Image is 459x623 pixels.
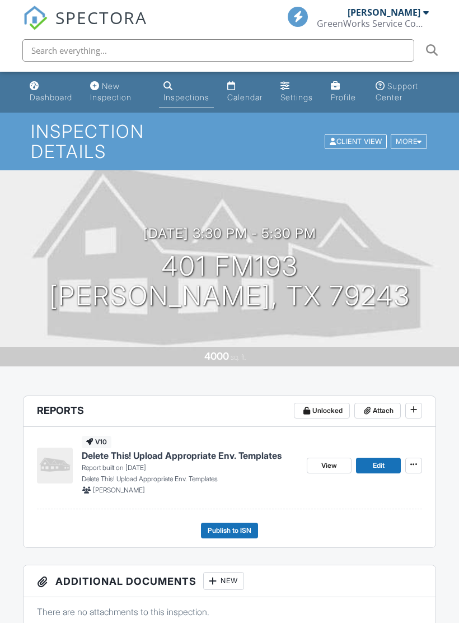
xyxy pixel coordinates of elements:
div: More [391,134,427,149]
a: Client View [324,137,390,145]
a: Profile [326,76,362,108]
div: New [203,572,244,590]
a: Dashboard [25,76,77,108]
a: Inspections [159,76,214,108]
a: New Inspection [86,76,150,108]
div: Profile [331,92,356,102]
div: Calendar [227,92,263,102]
img: The Best Home Inspection Software - Spectora [23,6,48,30]
div: GreenWorks Service Company [317,18,429,29]
h1: 401 FM193 [PERSON_NAME], TX 79243 [49,252,410,311]
div: New Inspection [90,81,132,102]
div: Settings [280,92,313,102]
span: sq. ft. [231,353,246,361]
a: Calendar [223,76,267,108]
div: Dashboard [30,92,72,102]
input: Search everything... [22,39,414,62]
h3: Additional Documents [24,565,435,597]
a: Settings [276,76,317,108]
div: [PERSON_NAME] [348,7,420,18]
span: SPECTORA [55,6,147,29]
div: 4000 [204,350,229,362]
div: Inspections [163,92,209,102]
h1: Inspection Details [31,122,428,161]
div: Client View [325,134,387,149]
div: Support Center [376,81,418,102]
a: SPECTORA [23,15,147,39]
h3: [DATE] 3:30 pm - 5:30 pm [143,226,316,241]
p: There are no attachments to this inspection. [37,606,422,618]
a: Support Center [371,76,434,108]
